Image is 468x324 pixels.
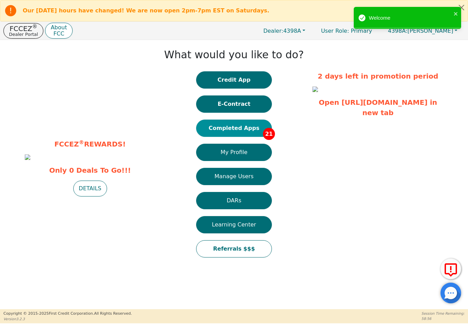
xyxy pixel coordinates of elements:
sup: ® [32,23,38,30]
button: Referrals $$$ [196,240,272,257]
img: 1ab3c914-2f1d-4185-8745-5418621b800b [312,87,318,92]
button: Learning Center [196,216,272,233]
span: All Rights Reserved. [94,311,132,316]
span: 21 [263,128,275,140]
p: Copyright © 2015- 2025 First Credit Corporation. [3,311,132,317]
button: FCCEZ®Dealer Portal [3,23,43,39]
span: Only 0 Deals To Go!!! [25,165,156,175]
div: Welcome [369,14,451,22]
img: a25965c0-65d0-43ab-a794-b1c9fbda0386 [25,154,30,160]
button: close [454,10,458,18]
p: Version 3.2.3 [3,316,132,322]
span: 4398A [263,28,301,34]
button: Manage Users [196,168,272,185]
span: [PERSON_NAME] [388,28,453,34]
button: E-Contract [196,95,272,113]
p: Primary [314,24,379,38]
a: User Role: Primary [314,24,379,38]
button: My Profile [196,144,272,161]
sup: ® [79,139,84,145]
button: Credit App [196,71,272,89]
button: DARs [196,192,272,209]
button: AboutFCC [45,23,72,39]
span: 4398A: [388,28,407,34]
p: FCCEZ REWARDS! [25,139,156,149]
button: Completed Apps21 [196,120,272,137]
p: Session Time Remaining: [422,311,465,316]
a: Open [URL][DOMAIN_NAME] in new tab [319,98,437,117]
button: DETAILS [73,181,107,196]
h1: What would you like to do? [164,49,304,61]
p: FCC [51,31,67,37]
p: Dealer Portal [9,32,38,37]
span: Dealer: [263,28,283,34]
span: User Role : [321,28,349,34]
button: Dealer:4398A [256,26,312,36]
b: Our [DATE] hours have changed! We are now open 2pm-7pm EST on Saturdays. [23,7,269,14]
p: 2 days left in promotion period [312,71,443,81]
p: FCCEZ [9,25,38,32]
button: Close alert [455,0,468,14]
button: Report Error to FCC [440,259,461,279]
p: About [51,25,67,30]
p: 58:56 [422,316,465,321]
